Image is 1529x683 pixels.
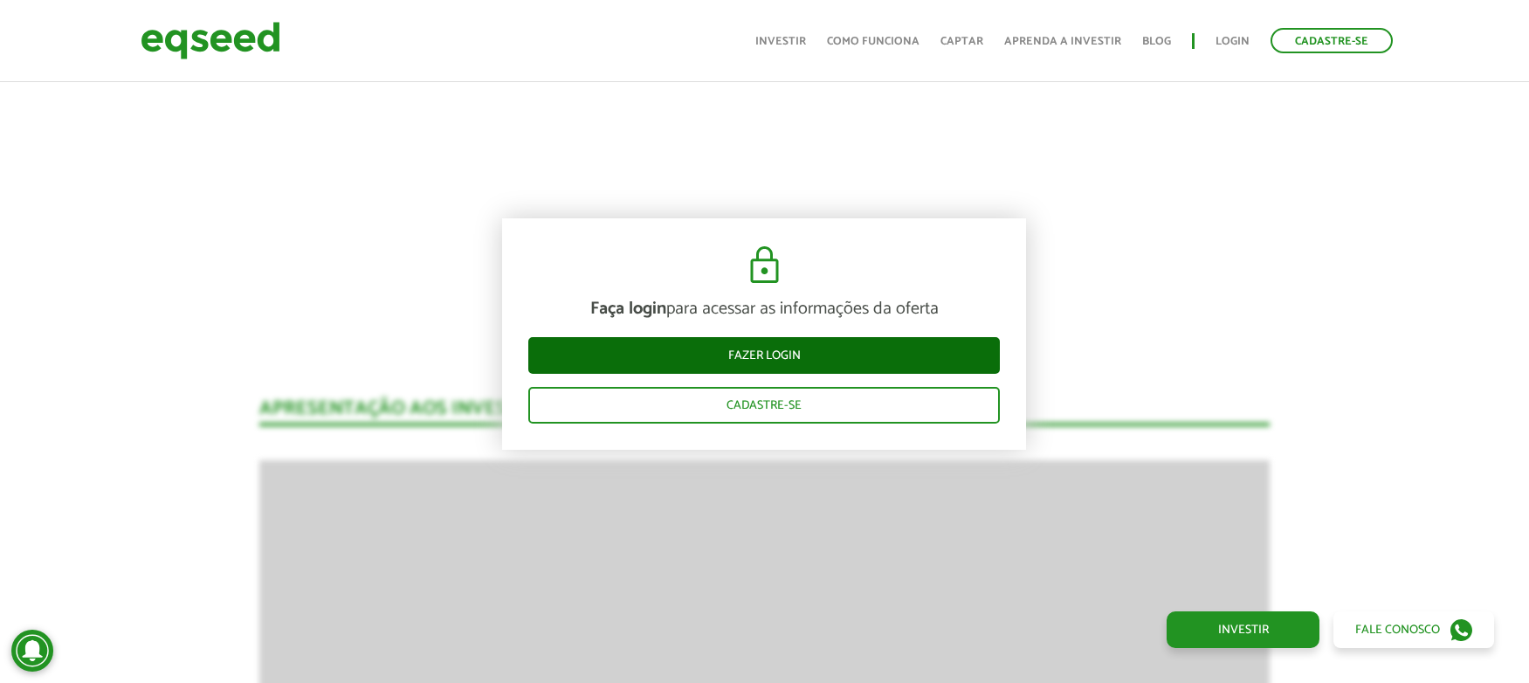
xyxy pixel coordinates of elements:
a: Cadastre-se [528,387,1000,424]
a: Como funciona [827,36,919,47]
p: para acessar as informações da oferta [528,299,1000,320]
img: cadeado.svg [743,245,786,286]
img: EqSeed [141,17,280,64]
strong: Faça login [590,294,666,323]
a: Investir [1167,611,1319,648]
a: Aprenda a investir [1004,36,1121,47]
a: Fazer login [528,337,1000,374]
a: Captar [940,36,983,47]
a: Cadastre-se [1271,28,1393,53]
a: Fale conosco [1333,611,1494,648]
a: Login [1216,36,1250,47]
a: Investir [755,36,806,47]
a: Blog [1142,36,1171,47]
